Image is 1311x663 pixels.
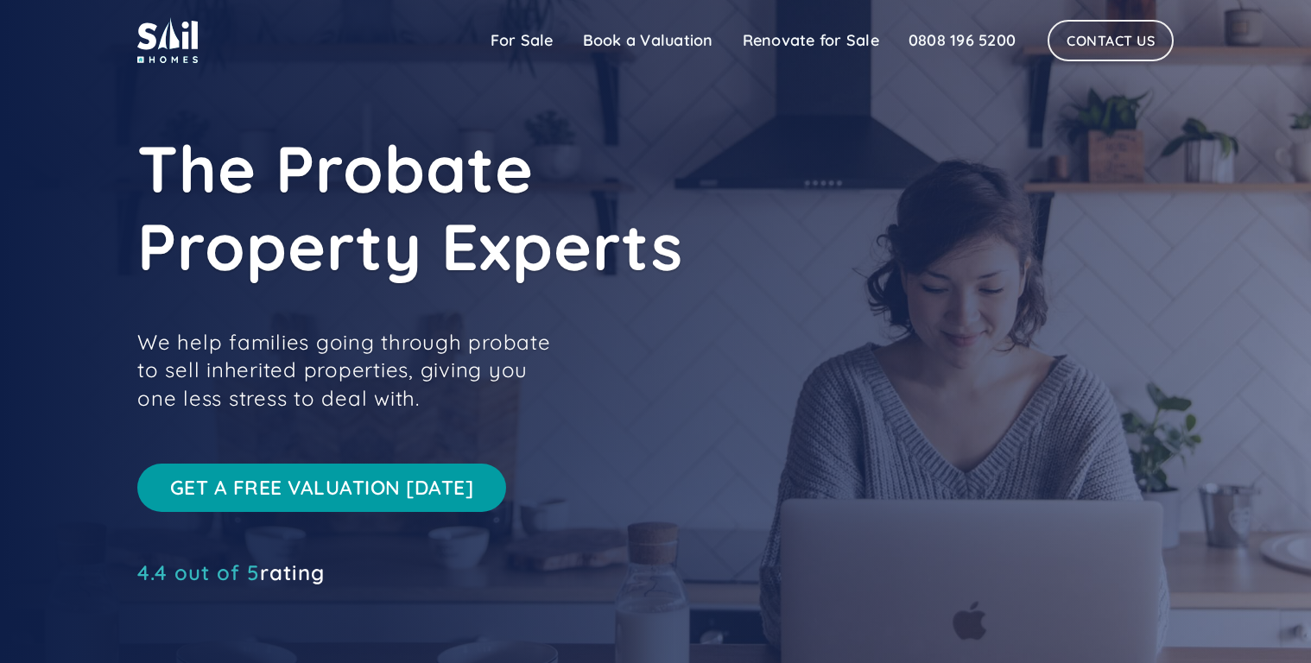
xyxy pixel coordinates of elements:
[137,564,325,581] a: 4.4 out of 5rating
[568,23,728,58] a: Book a Valuation
[137,559,260,585] span: 4.4 out of 5
[476,23,568,58] a: For Sale
[137,129,915,285] h1: The Probate Property Experts
[137,17,198,63] img: sail home logo
[137,464,506,511] a: Get a free valuation [DATE]
[1048,20,1174,61] a: Contact Us
[728,23,894,58] a: Renovate for Sale
[894,23,1030,58] a: 0808 196 5200
[137,564,325,581] div: rating
[137,590,396,610] iframe: Customer reviews powered by Trustpilot
[137,328,569,412] p: We help families going through probate to sell inherited properties, giving you one less stress t...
